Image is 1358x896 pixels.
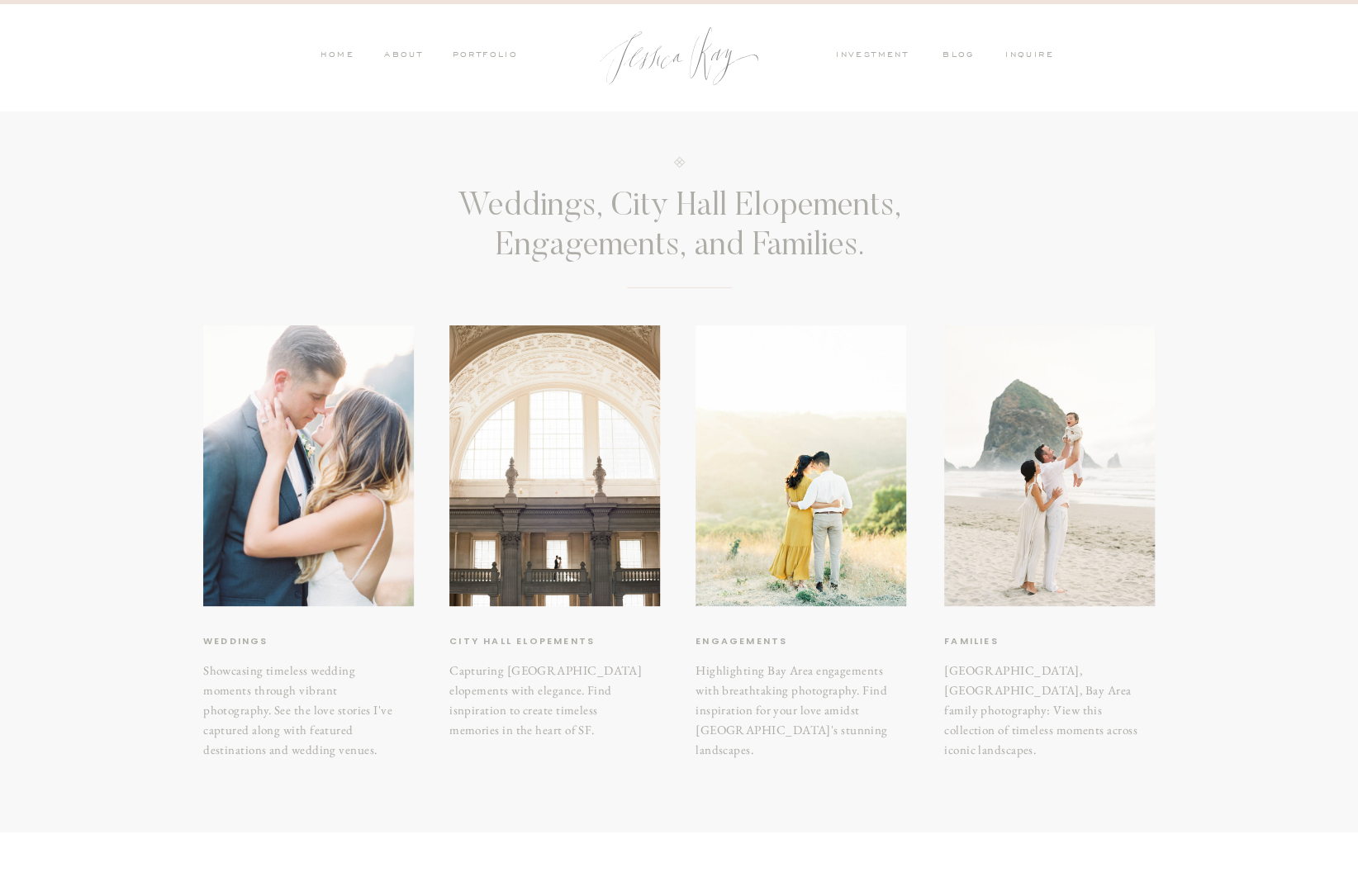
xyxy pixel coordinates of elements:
[320,49,354,64] a: HOME
[944,633,1105,650] a: Families
[449,49,518,64] a: PORTFOLIO
[203,633,342,650] a: weddings
[449,633,614,650] a: City hall elopements
[943,49,985,64] a: blog
[696,633,847,650] a: Engagements
[1005,49,1061,64] a: inquire
[203,661,404,718] h3: Showcasing timeless wedding moments through vibrant photography. See the love stories I've captur...
[696,661,895,749] h3: Highlighting Bay Area engagements with breathtaking photography. Find inspiration for your love a...
[383,187,976,268] h3: Weddings, City Hall Elopements, Engagements, and Families.
[944,661,1145,749] a: [GEOGRAPHIC_DATA], [GEOGRAPHIC_DATA], Bay Area family photography: View this collection of timele...
[380,49,423,64] a: ABOUT
[836,49,917,64] a: investment
[449,661,649,718] h3: Capturing [GEOGRAPHIC_DATA] elopements with elegance. Find isnpiration to create timeless memorie...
